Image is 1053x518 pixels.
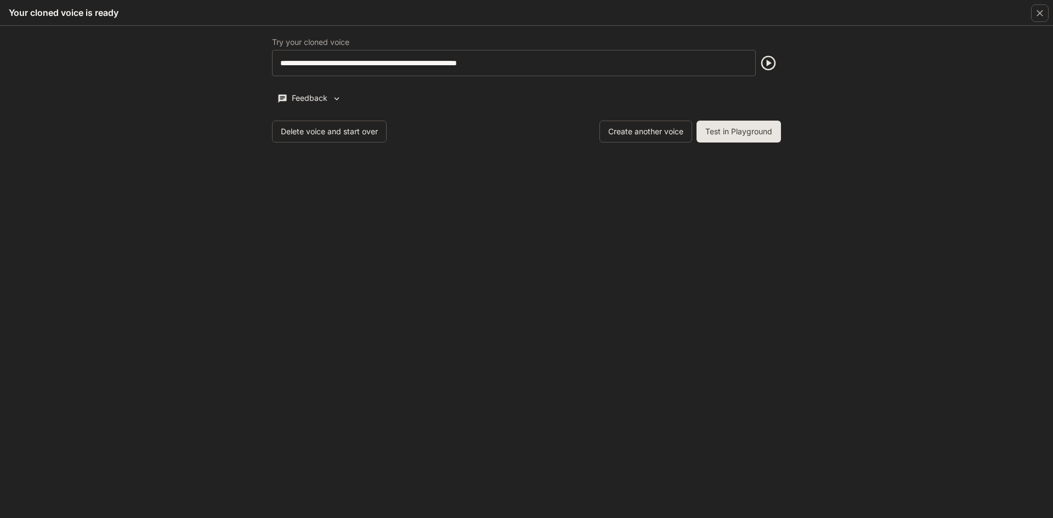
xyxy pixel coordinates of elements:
[599,121,692,143] button: Create another voice
[697,121,781,143] button: Test in Playground
[272,38,349,46] p: Try your cloned voice
[272,89,347,107] button: Feedback
[272,121,387,143] button: Delete voice and start over
[9,7,118,19] h5: Your cloned voice is ready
